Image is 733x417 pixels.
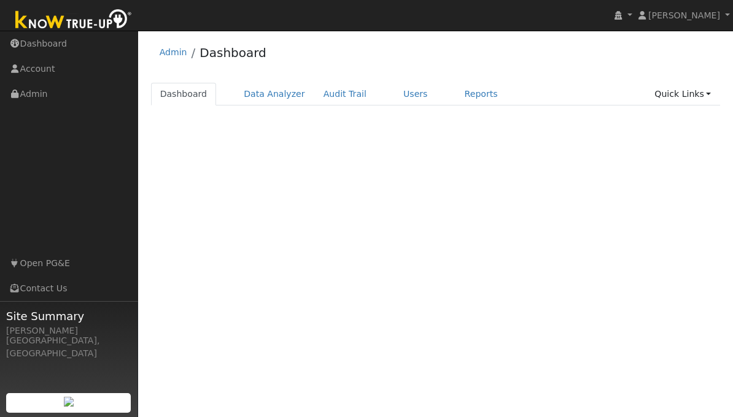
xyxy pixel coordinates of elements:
span: Site Summary [6,308,131,324]
a: Audit Trail [314,83,376,105]
a: Data Analyzer [235,83,314,105]
div: [PERSON_NAME] [6,324,131,337]
span: [PERSON_NAME] [648,10,720,20]
img: retrieve [64,397,74,407]
a: Quick Links [645,83,720,105]
a: Admin [160,47,187,57]
a: Users [394,83,437,105]
img: Know True-Up [9,7,138,34]
a: Dashboard [200,45,266,60]
a: Dashboard [151,83,217,105]
div: [GEOGRAPHIC_DATA], [GEOGRAPHIC_DATA] [6,334,131,360]
a: Reports [456,83,507,105]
